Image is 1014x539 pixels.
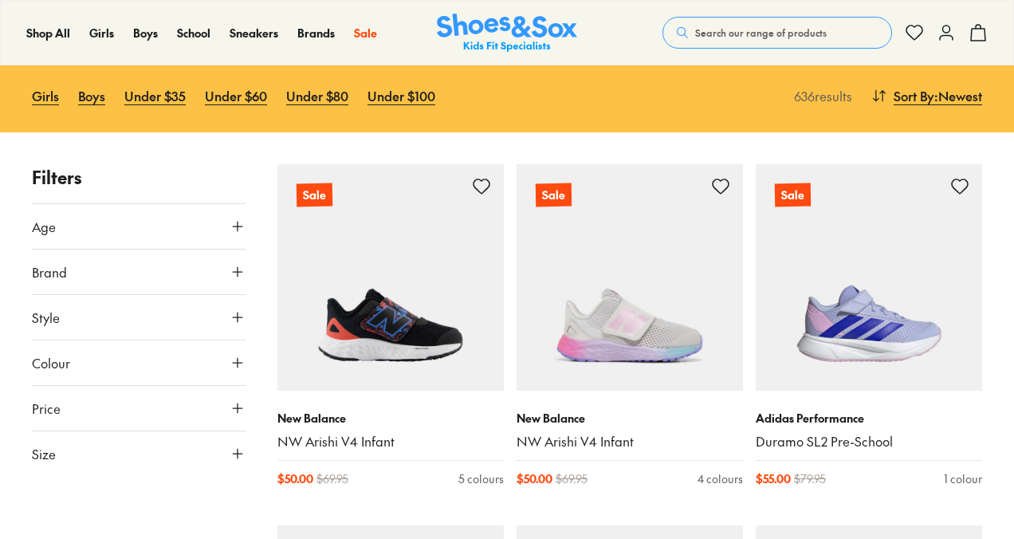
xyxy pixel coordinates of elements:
[934,86,982,105] span: : Newest
[32,164,246,191] p: Filters
[277,410,504,427] p: New Balance
[894,86,934,105] span: Sort By
[517,410,743,427] p: New Balance
[662,17,892,49] button: Search our range of products
[794,470,826,487] span: $ 79.95
[517,164,743,391] a: Sale
[437,14,577,53] img: SNS_Logo_Responsive.svg
[788,86,852,105] p: 636 results
[133,25,158,41] a: Boys
[556,470,588,487] span: $ 69.95
[32,399,61,418] span: Price
[286,78,348,113] a: Under $80
[297,183,332,207] p: Sale
[78,78,105,113] a: Boys
[698,470,743,487] div: 4 colours
[944,470,982,487] div: 1 colour
[32,295,246,340] button: Style
[775,183,811,207] p: Sale
[230,25,278,41] a: Sneakers
[316,470,348,487] span: $ 69.95
[124,78,186,113] a: Under $35
[437,14,577,53] a: Shoes & Sox
[32,217,56,236] span: Age
[32,353,70,372] span: Colour
[517,433,743,450] a: NW Arishi V4 Infant
[756,410,982,427] p: Adidas Performance
[32,340,246,385] button: Colour
[756,164,982,391] a: Sale
[205,78,267,113] a: Under $60
[26,25,70,41] a: Shop All
[277,470,313,487] span: $ 50.00
[517,470,552,487] span: $ 50.00
[32,431,246,476] button: Size
[277,164,504,391] a: Sale
[871,78,982,113] button: Sort By:Newest
[32,78,59,113] a: Girls
[32,308,60,327] span: Style
[536,183,572,207] p: Sale
[756,470,791,487] span: $ 55.00
[32,204,246,249] button: Age
[177,25,210,41] a: School
[367,78,435,113] a: Under $100
[277,433,504,450] a: NW Arishi V4 Infant
[354,25,377,41] a: Sale
[32,262,67,281] span: Brand
[89,25,114,41] a: Girls
[32,386,246,431] button: Price
[458,470,504,487] div: 5 colours
[297,25,335,41] a: Brands
[32,444,56,463] span: Size
[32,250,246,294] button: Brand
[756,433,982,450] a: Duramo SL2 Pre-School
[695,26,827,40] span: Search our range of products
